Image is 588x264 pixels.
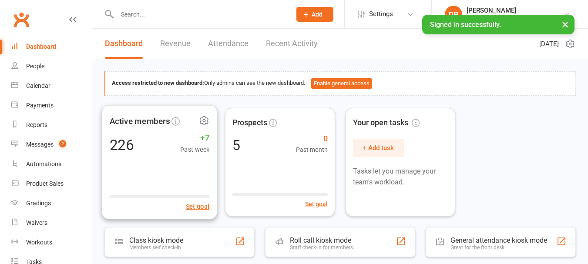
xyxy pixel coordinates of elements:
div: Calendar [26,82,50,89]
div: Dashboard [26,43,56,50]
div: Class kiosk mode [129,236,183,244]
div: General attendance kiosk mode [450,236,547,244]
div: Only admins can see the new dashboard. [112,78,569,89]
a: Dashboard [105,29,143,59]
div: Gradings [26,200,51,207]
div: Workouts [26,239,52,246]
a: People [11,57,92,76]
a: Attendance [208,29,249,59]
span: Add [312,11,323,18]
button: × [558,15,573,33]
input: Search... [114,8,285,20]
div: People [26,63,44,70]
button: Set goal [305,199,328,209]
div: Waivers [26,219,47,226]
button: Enable general access [311,78,372,89]
div: Payments [26,102,54,109]
a: Reports [11,115,92,135]
span: +7 [180,131,209,144]
a: Dashboard [11,37,92,57]
div: 226 [110,137,134,152]
span: 2 [59,140,66,147]
div: Roll call kiosk mode [290,236,353,244]
strong: Access restricted to new dashboard: [112,80,204,86]
div: Reports [26,121,47,128]
a: Workouts [11,233,92,252]
span: Signed in successfully. [430,20,501,29]
div: Automations [26,160,61,167]
a: Revenue [160,29,191,59]
div: Altered States Fitness & Martial Arts [467,14,564,22]
a: Payments [11,96,92,115]
a: Clubworx [10,9,32,30]
span: Your open tasks [353,117,420,129]
span: Past week [180,144,209,154]
div: DP [445,6,462,23]
span: 0 [296,133,328,145]
span: Past month [296,145,328,154]
a: Gradings [11,194,92,213]
div: Messages [26,141,54,148]
a: Calendar [11,76,92,96]
span: [DATE] [539,39,559,49]
button: Set goal [186,201,210,211]
span: Active members [110,114,170,127]
a: Product Sales [11,174,92,194]
p: Tasks let you manage your team's workload. [353,166,448,188]
span: Prospects [232,117,267,129]
div: Great for the front desk [450,244,547,251]
div: [PERSON_NAME] [467,7,564,14]
div: 5 [232,138,240,152]
div: Staff check-in for members [290,244,353,251]
a: Recent Activity [266,29,318,59]
a: Messages 2 [11,135,92,154]
button: + Add task [353,139,404,157]
div: Product Sales [26,180,64,187]
div: Members self check-in [129,244,183,251]
a: Waivers [11,213,92,233]
button: Add [296,7,333,22]
span: Settings [369,4,393,24]
a: Automations [11,154,92,174]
